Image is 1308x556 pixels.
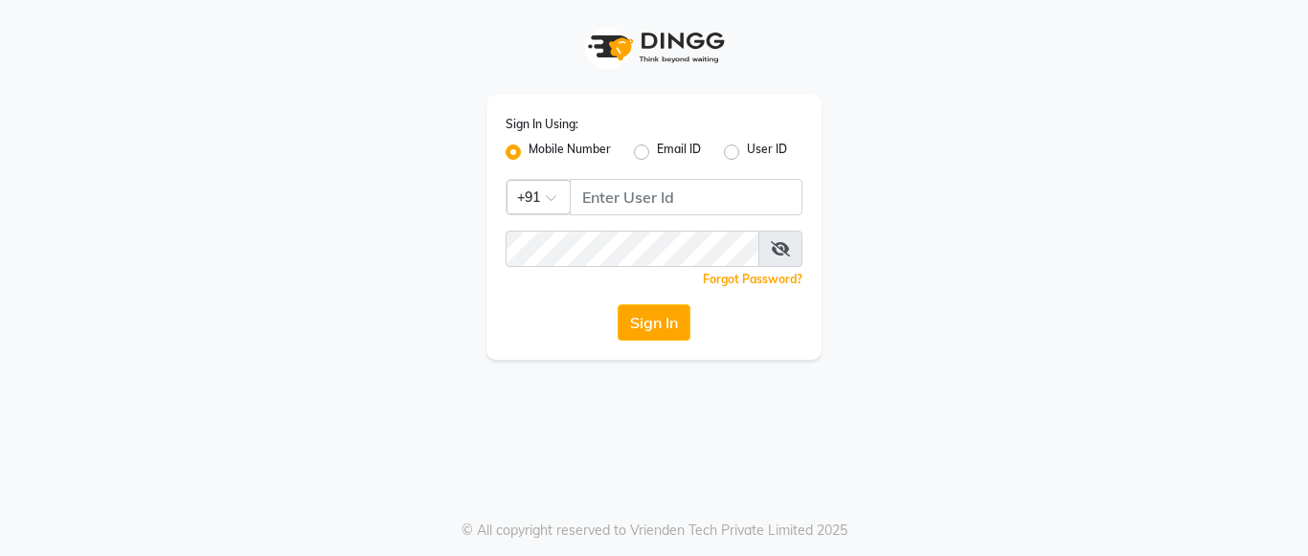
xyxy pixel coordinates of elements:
input: Username [506,231,759,267]
label: User ID [747,141,787,164]
img: logo1.svg [577,19,731,76]
input: Username [570,179,802,215]
a: Forgot Password? [703,272,802,286]
label: Email ID [657,141,701,164]
label: Mobile Number [529,141,611,164]
button: Sign In [618,304,690,341]
label: Sign In Using: [506,116,578,133]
